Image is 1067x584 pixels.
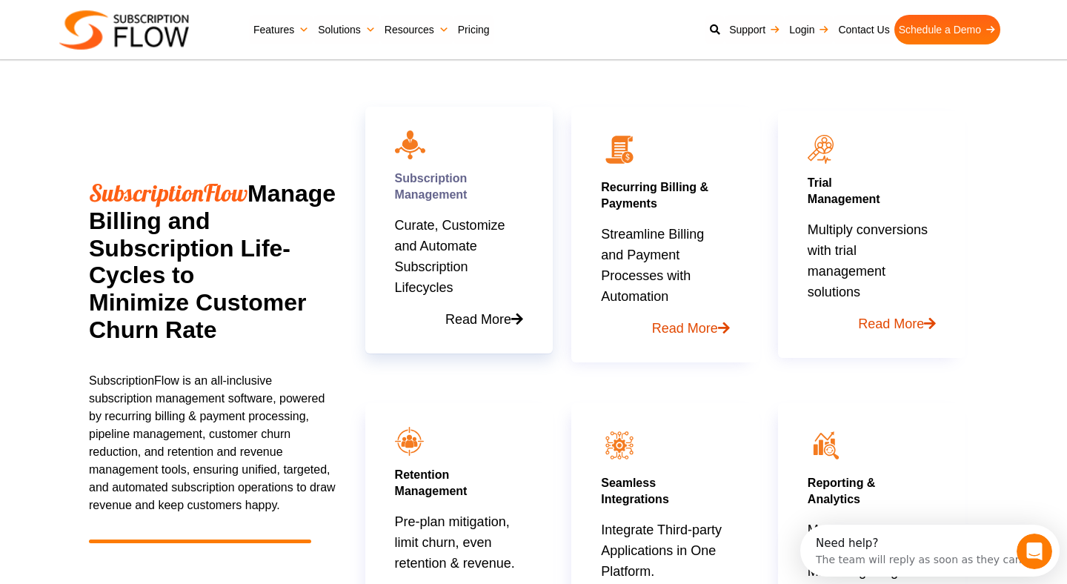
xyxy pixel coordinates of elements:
[601,307,729,339] a: Read More
[313,15,380,44] a: Solutions
[59,10,189,50] img: Subscriptionflow
[249,15,313,44] a: Features
[395,298,523,330] a: Read More
[395,172,468,201] a: Subscription Management
[89,178,247,208] span: SubscriptionFlow
[808,176,880,205] a: TrialManagement
[808,135,834,164] img: icon11
[601,181,708,210] a: Recurring Billing & Payments
[395,427,424,456] img: icon9
[601,224,729,339] p: Streamline Billing and Payment Processes with Automation
[6,6,265,47] div: Open Intercom Messenger
[1017,534,1052,569] iframe: Intercom live chat
[16,24,222,40] div: The team will reply as soon as they can
[601,477,669,505] a: SeamlessIntegrations
[808,477,876,505] a: Reporting &Analytics
[395,468,468,497] a: RetentionManagement
[380,15,453,44] a: Resources
[808,219,936,334] p: Multiply conversions with trial management solutions
[16,13,222,24] div: Need help?
[800,525,1060,577] iframe: Intercom live chat discovery launcher
[894,15,1000,44] a: Schedule a Demo
[808,427,845,464] img: icon12
[725,15,785,44] a: Support
[453,15,494,44] a: Pricing
[89,179,337,344] h2: Manage Billing and Subscription Life-Cycles to Minimize Customer Churn Rate
[834,15,894,44] a: Contact Us
[785,15,834,44] a: Login
[808,302,936,334] a: Read More
[601,427,638,464] img: seamless integration
[395,130,425,159] img: icon10
[89,372,337,514] p: SubscriptionFlow is an all-inclusive subscription management software, powered by recurring billi...
[601,131,638,168] img: 02
[395,215,523,330] p: Curate, Customize and Automate Subscription Lifecycles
